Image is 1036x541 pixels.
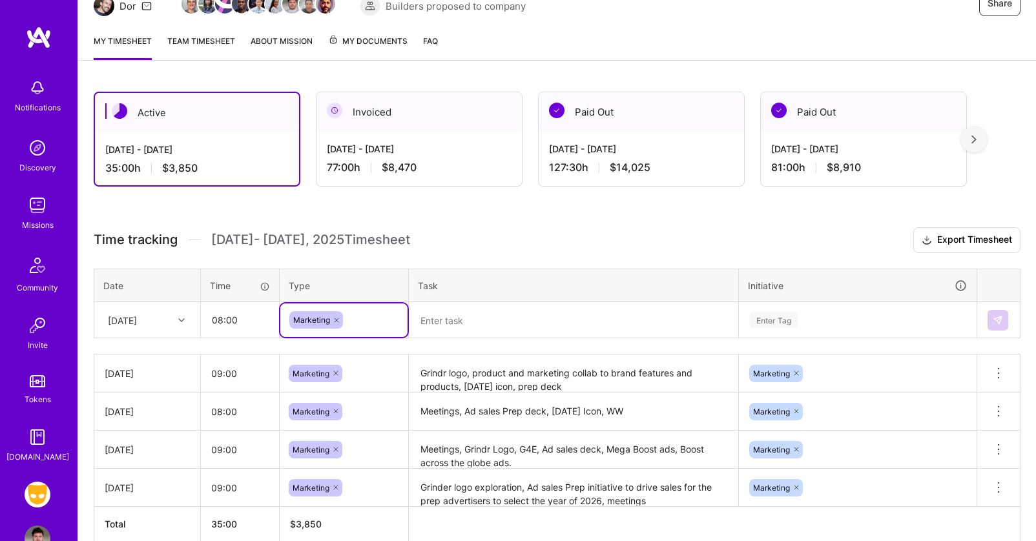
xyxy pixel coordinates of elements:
span: $8,910 [827,161,861,174]
div: Invite [28,338,48,352]
div: [DATE] [105,405,190,418]
span: $3,850 [162,161,198,175]
input: HH:MM [201,433,279,467]
div: 127:30 h [549,161,734,174]
span: Marketing [753,407,790,416]
span: Marketing [293,407,329,416]
div: [DATE] - [DATE] [105,143,289,156]
div: 81:00 h [771,161,956,174]
img: guide book [25,424,50,450]
span: Marketing [293,445,329,454]
div: [DATE] - [DATE] [327,142,512,156]
a: Team timesheet [167,34,235,60]
img: bell [25,75,50,101]
input: HH:MM [201,471,279,505]
img: logo [26,26,52,49]
span: Marketing [293,483,329,493]
span: Marketing [753,445,790,454]
span: Marketing [293,369,329,378]
div: [DATE] [105,443,190,456]
div: [DATE] - [DATE] [771,142,956,156]
span: $8,470 [382,161,417,174]
span: [DATE] - [DATE] , 2025 Timesheet [211,232,410,248]
a: FAQ [423,34,438,60]
textarea: Meetings, Ad sales Prep deck, [DATE] Icon, WW [410,394,737,429]
button: Export Timesheet [913,227,1020,253]
span: Marketing [293,315,330,325]
div: Paid Out [539,92,744,132]
span: My Documents [328,34,408,48]
div: [DATE] - [DATE] [549,142,734,156]
img: discovery [25,135,50,161]
img: Grindr: Product & Marketing [25,482,50,507]
img: teamwork [25,192,50,218]
a: My timesheet [94,34,152,60]
div: [DATE] [108,313,137,327]
div: 77:00 h [327,161,512,174]
div: [DATE] [105,367,190,380]
input: HH:MM [201,356,279,391]
img: Paid Out [771,103,787,118]
div: 35:00 h [105,161,289,175]
span: Marketing [753,369,790,378]
div: Community [17,281,58,294]
input: HH:MM [202,303,278,337]
textarea: Meetings, Grindr Logo, G4E, Ad sales deck, Mega Boost ads, Boost across the globe ads. [410,432,737,467]
img: Submit [993,315,1003,325]
img: Invoiced [327,103,342,118]
span: Marketing [753,483,790,493]
div: [DATE] [105,481,190,495]
th: Date [94,269,201,302]
i: icon Download [922,234,932,247]
div: Paid Out [761,92,966,132]
div: Discovery [19,161,56,174]
span: Time tracking [94,232,178,248]
a: About Mission [251,34,313,60]
i: icon Chevron [178,317,185,323]
div: Initiative [748,278,968,293]
div: [DOMAIN_NAME] [6,450,69,464]
th: Task [409,269,739,302]
img: tokens [30,375,45,387]
div: Tokens [25,393,51,406]
div: Notifications [15,101,61,114]
th: Type [280,269,409,302]
div: Time [210,279,270,292]
div: Active [95,93,299,132]
span: $14,025 [610,161,650,174]
div: Enter Tag [750,310,798,330]
div: Missions [22,218,54,232]
a: Grindr: Product & Marketing [21,482,54,507]
i: icon Mail [141,1,152,11]
span: $ 3,850 [290,518,322,529]
input: HH:MM [201,394,279,429]
textarea: Grindr logo, product and marketing collab to brand features and products, [DATE] icon, prep deck [410,356,737,391]
img: Invite [25,312,50,338]
img: Community [22,250,53,281]
img: Paid Out [549,103,565,118]
div: Invoiced [316,92,522,132]
textarea: Grinder logo exploration, Ad sales Prep initiative to drive sales for the prep advertisers to sel... [410,470,737,505]
a: My Documents [328,34,408,60]
img: Active [112,103,127,119]
img: right [971,135,977,144]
